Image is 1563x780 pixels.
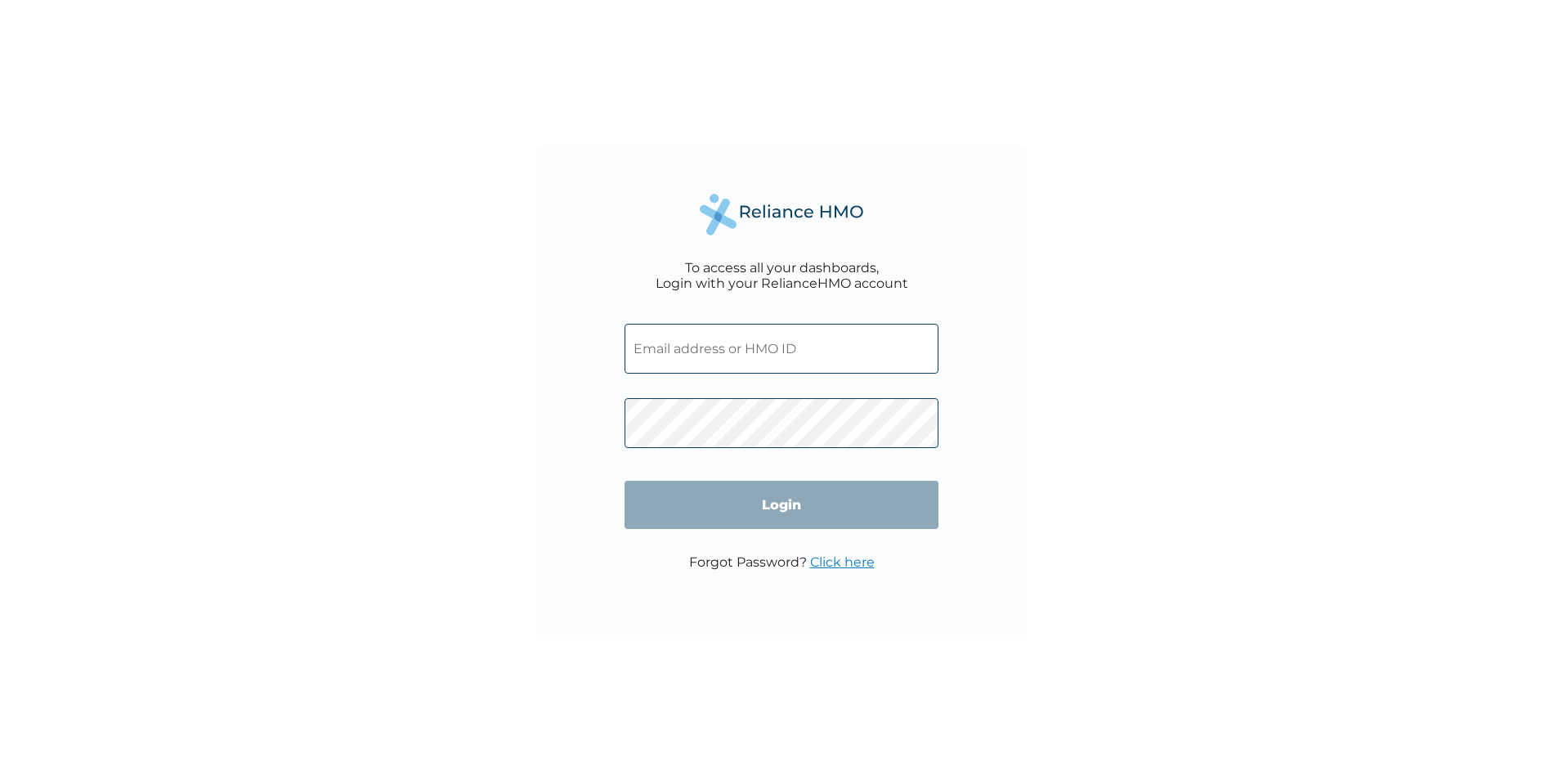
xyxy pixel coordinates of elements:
[689,554,875,570] p: Forgot Password?
[625,324,938,374] input: Email address or HMO ID
[810,554,875,570] a: Click here
[700,194,863,235] img: Reliance Health's Logo
[625,481,938,529] input: Login
[656,260,908,291] div: To access all your dashboards, Login with your RelianceHMO account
